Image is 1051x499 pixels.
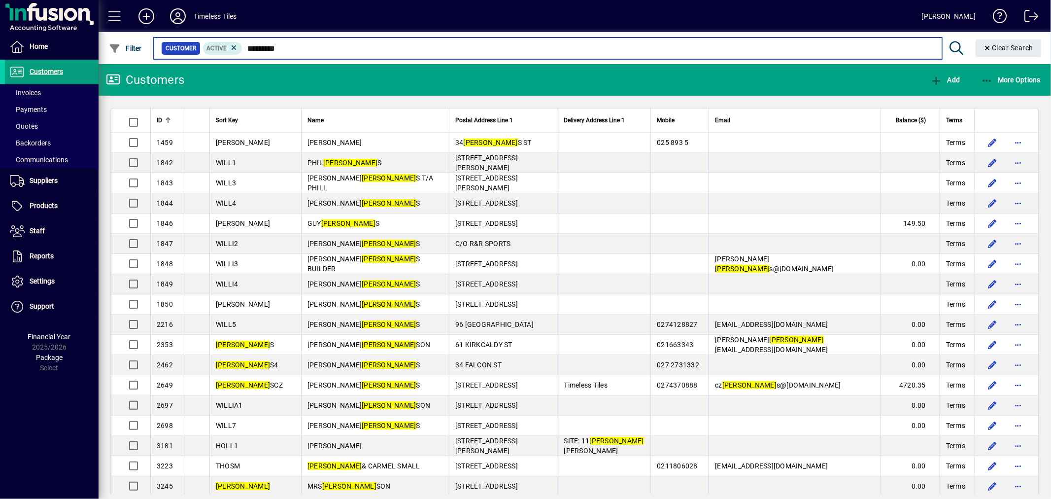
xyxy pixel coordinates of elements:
[984,397,1000,413] button: Edit
[1010,337,1026,353] button: More options
[5,194,99,218] a: Products
[455,219,518,227] span: [STREET_ADDRESS]
[157,381,173,389] span: 2649
[30,177,58,184] span: Suppliers
[946,380,965,390] span: Terms
[203,42,242,55] mat-chip: Activation Status: Active
[946,198,965,208] span: Terms
[984,478,1000,494] button: Edit
[5,118,99,135] a: Quotes
[307,240,420,248] span: [PERSON_NAME] S
[157,240,173,248] span: 1847
[983,44,1034,52] span: Clear Search
[307,442,362,450] span: [PERSON_NAME]
[1010,377,1026,393] button: More options
[946,441,965,451] span: Terms
[881,416,940,436] td: 0.00
[455,401,518,409] span: [STREET_ADDRESS]
[307,174,434,192] span: [PERSON_NAME] S T/A PHILL
[657,361,699,369] span: 027 2731332
[157,260,173,268] span: 1848
[157,401,173,409] span: 2697
[216,462,240,470] span: THOSM
[984,175,1000,191] button: Edit
[984,357,1000,373] button: Edit
[157,361,173,369] span: 2462
[307,159,382,167] span: PHIL S
[984,276,1000,292] button: Edit
[166,43,196,53] span: Customer
[216,300,270,308] span: [PERSON_NAME]
[881,355,940,375] td: 0.00
[157,442,173,450] span: 3181
[216,361,270,369] em: [PERSON_NAME]
[157,300,173,308] span: 1850
[216,321,236,328] span: WILL5
[984,155,1000,171] button: Edit
[157,341,173,349] span: 2353
[455,240,511,248] span: C/O R&R SPORTS
[362,381,416,389] em: [PERSON_NAME]
[455,300,518,308] span: [STREET_ADDRESS]
[1010,317,1026,332] button: More options
[5,135,99,151] a: Backorders
[715,381,841,389] span: cz s@[DOMAIN_NAME]
[715,255,834,273] span: [PERSON_NAME] s@[DOMAIN_NAME]
[321,219,375,227] em: [PERSON_NAME]
[984,215,1000,231] button: Edit
[1010,357,1026,373] button: More options
[657,115,675,126] span: Mobile
[881,315,940,335] td: 0.00
[323,159,377,167] em: [PERSON_NAME]
[946,158,965,168] span: Terms
[715,321,828,328] span: [EMAIL_ADDRESS][DOMAIN_NAME]
[722,381,777,389] em: [PERSON_NAME]
[216,280,238,288] span: WILLI4
[307,462,362,470] em: [PERSON_NAME]
[216,115,238,126] span: Sort Key
[10,89,41,97] span: Invoices
[455,199,518,207] span: [STREET_ADDRESS]
[946,299,965,309] span: Terms
[307,219,379,227] span: GUY S
[1010,155,1026,171] button: More options
[5,244,99,269] a: Reports
[30,202,58,210] span: Products
[464,139,518,146] em: [PERSON_NAME]
[307,300,420,308] span: [PERSON_NAME] S
[30,227,45,235] span: Staff
[984,135,1000,150] button: Edit
[984,337,1000,353] button: Edit
[30,68,63,75] span: Customers
[307,381,420,389] span: [PERSON_NAME] S
[984,438,1000,454] button: Edit
[564,437,644,455] span: SITE: 11 [PERSON_NAME]
[5,169,99,193] a: Suppliers
[455,260,518,268] span: [STREET_ADDRESS]
[216,260,238,268] span: WILLI3
[10,122,38,130] span: Quotes
[362,240,416,248] em: [PERSON_NAME]
[984,296,1000,312] button: Edit
[5,219,99,244] a: Staff
[5,101,99,118] a: Payments
[1010,418,1026,433] button: More options
[307,139,362,146] span: [PERSON_NAME]
[216,381,283,389] span: SCZ
[5,294,99,319] a: Support
[984,236,1000,251] button: Edit
[946,259,965,269] span: Terms
[307,482,391,490] span: MRS SON
[455,381,518,389] span: [STREET_ADDRESS]
[157,422,173,429] span: 2698
[1010,296,1026,312] button: More options
[946,279,965,289] span: Terms
[564,115,625,126] span: Delivery Address Line 1
[5,84,99,101] a: Invoices
[887,115,935,126] div: Balance ($)
[922,8,976,24] div: [PERSON_NAME]
[1010,458,1026,474] button: More options
[106,72,184,88] div: Customers
[362,321,416,328] em: [PERSON_NAME]
[30,42,48,50] span: Home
